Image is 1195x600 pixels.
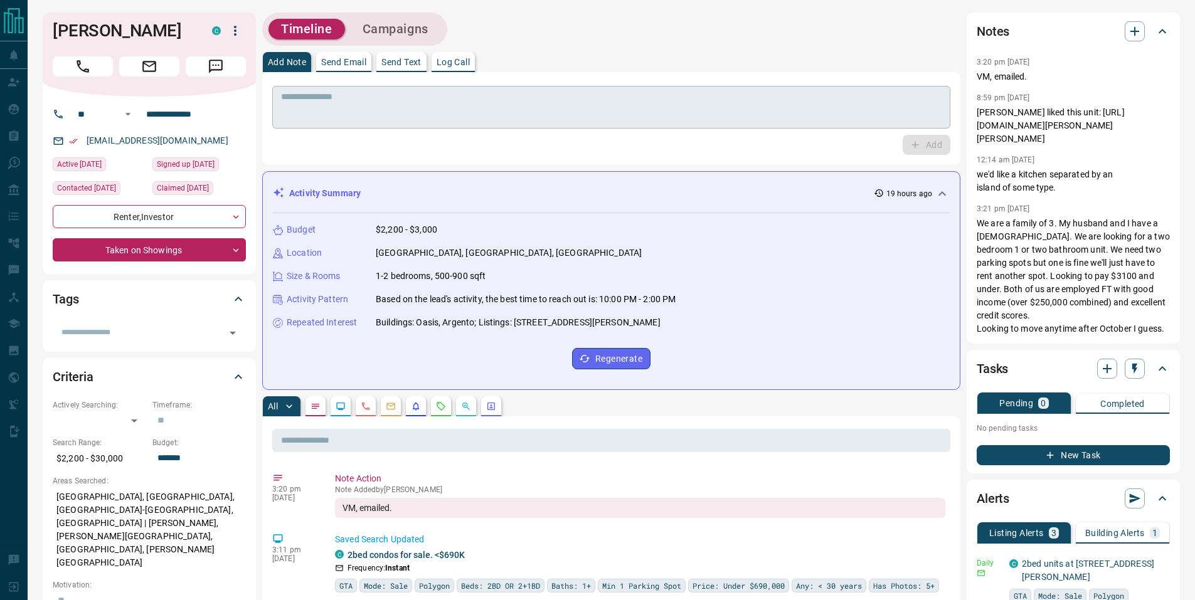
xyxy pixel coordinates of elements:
[693,579,785,592] span: Price: Under $690,000
[386,401,396,411] svg: Emails
[572,348,651,369] button: Regenerate
[977,204,1030,213] p: 3:21 pm [DATE]
[551,579,591,592] span: Baths: 1+
[977,483,1170,513] div: Alerts
[53,487,246,573] p: [GEOGRAPHIC_DATA], [GEOGRAPHIC_DATA], [GEOGRAPHIC_DATA]-[GEOGRAPHIC_DATA], [GEOGRAPHIC_DATA] | [P...
[348,562,410,574] p: Frequency:
[335,485,945,494] p: Note Added by [PERSON_NAME]
[224,324,242,342] button: Open
[796,579,862,592] span: Any: < 30 years
[376,293,676,306] p: Based on the lead's activity, the best time to reach out is: 10:00 PM - 2:00 PM
[348,550,465,560] a: 2bed condos for sale. <$690K
[53,579,246,591] p: Motivation:
[364,579,408,592] span: Mode: Sale
[437,58,470,66] p: Log Call
[287,270,341,283] p: Size & Rooms
[287,293,348,306] p: Activity Pattern
[152,399,246,411] p: Timeframe:
[272,554,316,563] p: [DATE]
[1051,529,1056,537] p: 3
[977,557,1002,569] p: Daily
[1041,399,1046,408] p: 0
[152,437,246,448] p: Budget:
[376,223,437,236] p: $2,200 - $3,000
[350,19,441,39] button: Campaigns
[335,498,945,518] div: VM, emailed.
[1085,529,1145,537] p: Building Alerts
[977,359,1008,379] h2: Tasks
[53,367,93,387] h2: Criteria
[419,579,450,592] span: Polygon
[989,529,1044,537] p: Listing Alerts
[335,533,945,546] p: Saved Search Updated
[977,488,1009,508] h2: Alerts
[53,289,78,309] h2: Tags
[977,217,1170,335] p: We are a family of 3. My husband and I have a [DEMOGRAPHIC_DATA]. We are looking for a two bedroo...
[1009,559,1018,568] div: condos.ca
[53,362,246,392] div: Criteria
[385,564,410,572] strong: Instant
[321,58,366,66] p: Send Email
[977,354,1170,384] div: Tasks
[53,238,246,261] div: Taken on Showings
[602,579,681,592] span: Min 1 Parking Spot
[361,401,371,411] svg: Calls
[376,246,642,260] p: [GEOGRAPHIC_DATA], [GEOGRAPHIC_DATA], [GEOGRAPHIC_DATA]
[335,550,344,559] div: condos.ca
[272,485,316,493] p: 3:20 pm
[977,21,1009,41] h2: Notes
[273,182,950,205] div: Activity Summary19 hours ago
[53,437,146,448] p: Search Range:
[57,158,102,171] span: Active [DATE]
[339,579,353,592] span: GTA
[335,472,945,485] p: Note Action
[289,187,361,200] p: Activity Summary
[873,579,935,592] span: Has Photos: 5+
[1152,529,1157,537] p: 1
[977,70,1170,83] p: VM, emailed.
[272,545,316,554] p: 3:11 pm
[53,157,146,175] div: Sat Aug 02 2025
[268,19,345,39] button: Timeline
[87,135,228,145] a: [EMAIL_ADDRESS][DOMAIN_NAME]
[53,181,146,199] div: Sun Aug 21 2022
[1100,399,1145,408] p: Completed
[53,56,113,76] span: Call
[486,401,496,411] svg: Agent Actions
[977,168,1170,194] p: we'd like a kitchen separated by an island of some type.
[1022,559,1154,582] a: 2bed units at [STREET_ADDRESS][PERSON_NAME]
[53,475,246,487] p: Areas Searched:
[287,316,357,329] p: Repeated Interest
[977,16,1170,46] div: Notes
[436,401,446,411] svg: Requests
[57,182,116,194] span: Contacted [DATE]
[152,157,246,175] div: Wed Jan 18 2017
[69,137,78,145] svg: Email Verified
[53,284,246,314] div: Tags
[120,107,135,122] button: Open
[272,493,316,502] p: [DATE]
[287,223,316,236] p: Budget
[977,419,1170,438] p: No pending tasks
[119,56,179,76] span: Email
[186,56,246,76] span: Message
[977,58,1030,66] p: 3:20 pm [DATE]
[268,58,306,66] p: Add Note
[53,448,146,469] p: $2,200 - $30,000
[461,401,471,411] svg: Opportunities
[977,569,985,577] svg: Email
[53,21,193,41] h1: [PERSON_NAME]
[376,316,661,329] p: Buildings: Oasis, Argento; Listings: [STREET_ADDRESS][PERSON_NAME]
[977,155,1034,164] p: 12:14 am [DATE]
[411,401,421,411] svg: Listing Alerts
[381,58,422,66] p: Send Text
[152,181,246,199] div: Sat Aug 20 2022
[53,205,246,228] div: Renter , Investor
[287,246,322,260] p: Location
[212,26,221,35] div: condos.ca
[977,93,1030,102] p: 8:59 pm [DATE]
[311,401,321,411] svg: Notes
[53,399,146,411] p: Actively Searching:
[461,579,540,592] span: Beds: 2BD OR 2+1BD
[268,402,278,411] p: All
